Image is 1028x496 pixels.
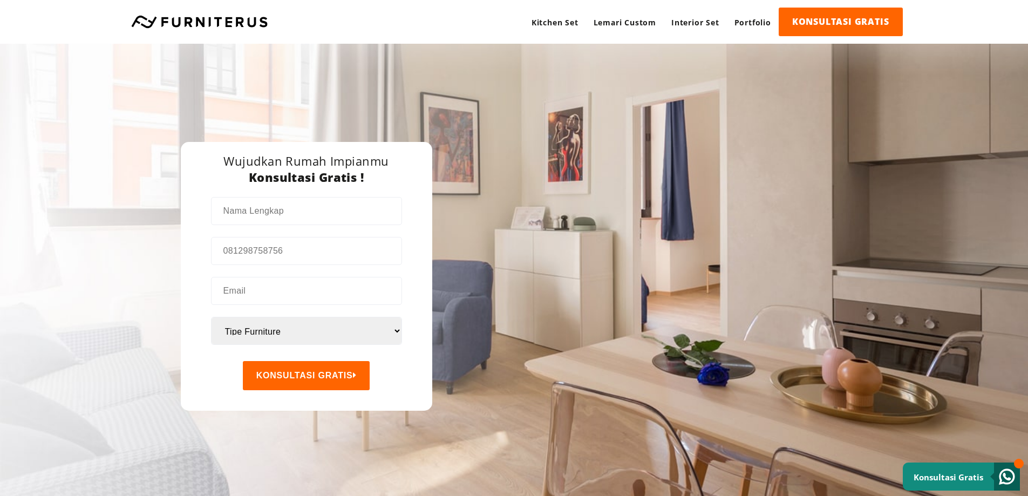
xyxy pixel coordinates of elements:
[727,8,779,37] a: Portfolio
[779,8,903,36] a: KONSULTASI GRATIS
[211,153,402,169] h3: Wujudkan Rumah Impianmu
[664,8,727,37] a: Interior Set
[211,169,402,185] h3: Konsultasi Gratis !
[524,8,586,37] a: Kitchen Set
[243,361,370,390] button: KONSULTASI GRATIS
[212,237,401,264] input: 081298758756
[212,277,401,304] input: Email
[914,472,983,483] small: Konsultasi Gratis
[586,8,664,37] a: Lemari Custom
[903,463,1020,491] a: Konsultasi Gratis
[212,198,401,225] input: Nama Lengkap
